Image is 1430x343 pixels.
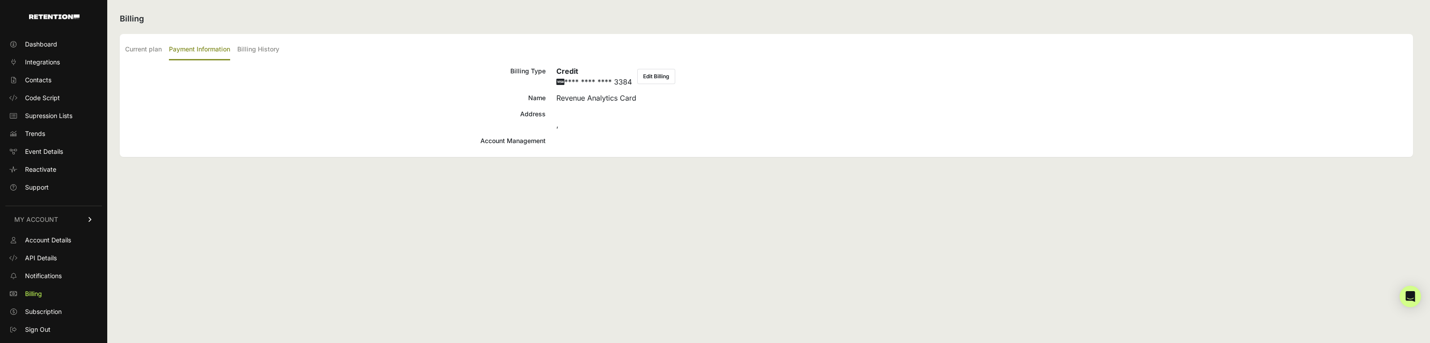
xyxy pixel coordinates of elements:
a: MY ACCOUNT [5,206,102,233]
span: Subscription [25,307,62,316]
a: Sign Out [5,322,102,337]
button: Edit Billing [637,69,675,84]
span: Event Details [25,147,63,156]
span: Contacts [25,76,51,85]
div: Address [125,109,546,130]
a: Code Script [5,91,102,105]
span: MY ACCOUNT [14,215,58,224]
div: , [556,109,1408,130]
a: Supression Lists [5,109,102,123]
div: Billing Type [125,66,546,87]
div: Revenue Analytics Card [556,93,1408,103]
div: Account Management [125,136,546,146]
a: Subscription [5,305,102,319]
a: Contacts [5,73,102,87]
a: Dashboard [5,37,102,51]
span: Notifications [25,271,62,280]
h6: Credit [556,66,632,76]
span: API Details [25,254,57,263]
span: Integrations [25,58,60,67]
span: Reactivate [25,165,56,174]
a: Billing [5,287,102,301]
a: Reactivate [5,162,102,177]
a: Trends [5,127,102,141]
a: API Details [5,251,102,265]
div: Open Intercom Messenger [1400,286,1421,307]
h2: Billing [120,13,1413,25]
span: Sign Out [25,325,50,334]
img: Retention.com [29,14,80,19]
div: Name [125,93,546,103]
label: Billing History [237,39,279,60]
span: Dashboard [25,40,57,49]
label: Current plan [125,39,162,60]
a: Support [5,180,102,195]
a: Integrations [5,55,102,69]
span: Account Details [25,236,71,245]
label: Payment Information [169,39,230,60]
a: Account Details [5,233,102,247]
span: Support [25,183,49,192]
span: Code Script [25,93,60,102]
span: Trends [25,129,45,138]
a: Event Details [5,144,102,159]
span: Supression Lists [25,111,72,120]
span: Billing [25,289,42,298]
a: Notifications [5,269,102,283]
